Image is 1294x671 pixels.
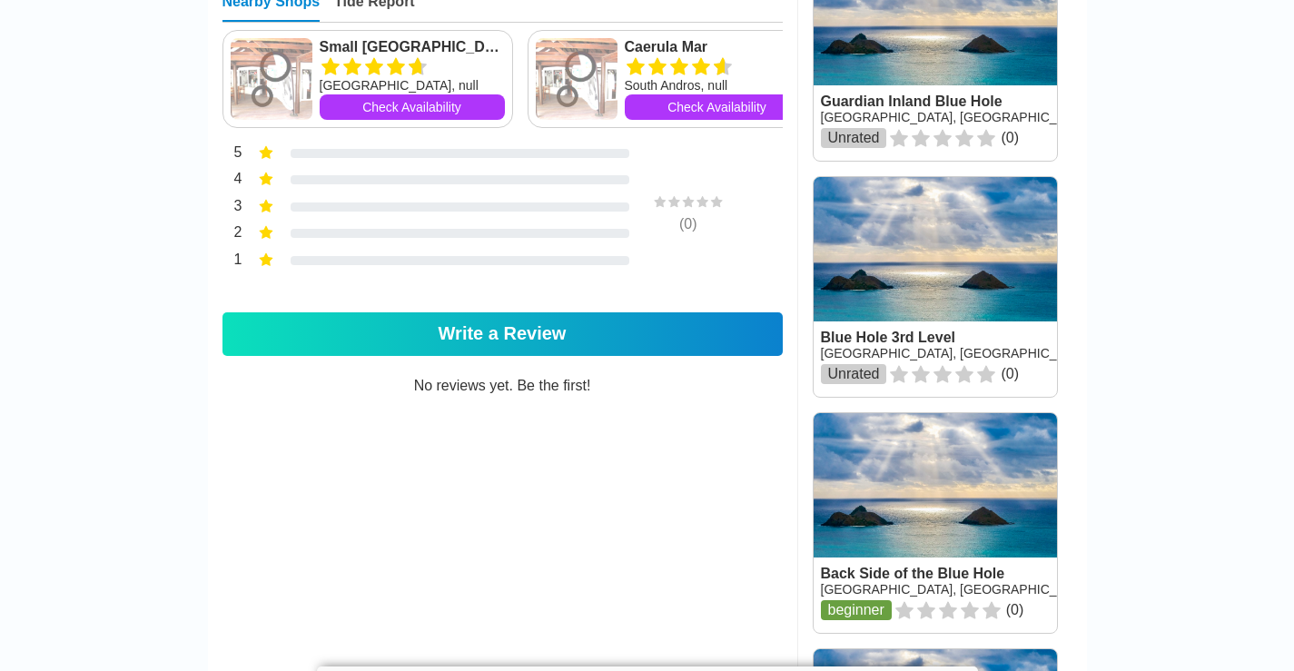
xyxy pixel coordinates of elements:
[222,169,242,192] div: 4
[231,38,312,120] img: Small Hope Bay Lodge
[625,38,810,56] a: Caerula Mar
[222,250,242,273] div: 1
[320,76,505,94] div: [GEOGRAPHIC_DATA], null
[222,196,242,220] div: 3
[620,216,756,232] div: ( 0 )
[536,38,617,120] img: Caerula Mar
[320,94,505,120] a: Check Availability
[222,378,783,485] div: No reviews yet. Be the first!
[625,76,810,94] div: South Andros, null
[222,143,242,166] div: 5
[222,222,242,246] div: 2
[320,38,505,56] a: Small [GEOGRAPHIC_DATA]
[625,94,810,120] a: Check Availability
[222,312,783,356] a: Write a Review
